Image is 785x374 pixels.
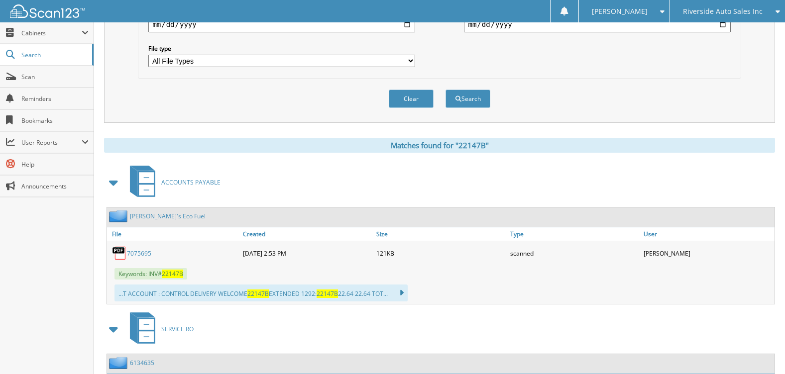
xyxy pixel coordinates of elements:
iframe: Chat Widget [735,326,785,374]
span: Announcements [21,182,89,190]
span: Reminders [21,94,89,103]
span: Bookmarks [21,116,89,125]
a: 6134635 [130,359,154,367]
div: [DATE] 2:53 PM [240,243,374,263]
button: Clear [389,90,434,108]
a: [PERSON_NAME]'s Eco Fuel [130,212,206,220]
span: Scan [21,73,89,81]
div: Matches found for "22147B" [104,138,775,153]
img: folder2.png [109,357,130,369]
div: ...T ACCOUNT : CONTROL DELIVERY WELCOME EXTENDED 1292: 22.64 22.64 TOT... [114,284,408,301]
div: 121KB [374,243,507,263]
input: end [464,16,730,32]
span: ACCOUNTS PAYABLE [161,178,221,187]
a: User [641,227,775,241]
span: 22147B [317,289,338,298]
a: Created [240,227,374,241]
span: Help [21,160,89,169]
span: 22147B [247,289,269,298]
button: Search [446,90,490,108]
a: Size [374,227,507,241]
span: Search [21,51,87,59]
img: PDF.png [112,246,127,261]
span: User Reports [21,138,82,147]
input: start [148,16,415,32]
div: scanned [508,243,641,263]
a: Type [508,227,641,241]
img: folder2.png [109,210,130,222]
a: File [107,227,240,241]
span: Keywords: INV# [114,268,187,280]
img: scan123-logo-white.svg [10,4,85,18]
span: Cabinets [21,29,82,37]
span: Riverside Auto Sales Inc [683,8,763,14]
span: [PERSON_NAME] [592,8,648,14]
a: ACCOUNTS PAYABLE [124,163,221,202]
span: SERVICE RO [161,325,194,333]
a: SERVICE RO [124,309,194,349]
span: 22147B [162,270,183,278]
a: 7075695 [127,249,151,258]
label: File type [148,44,415,53]
div: [PERSON_NAME] [641,243,775,263]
